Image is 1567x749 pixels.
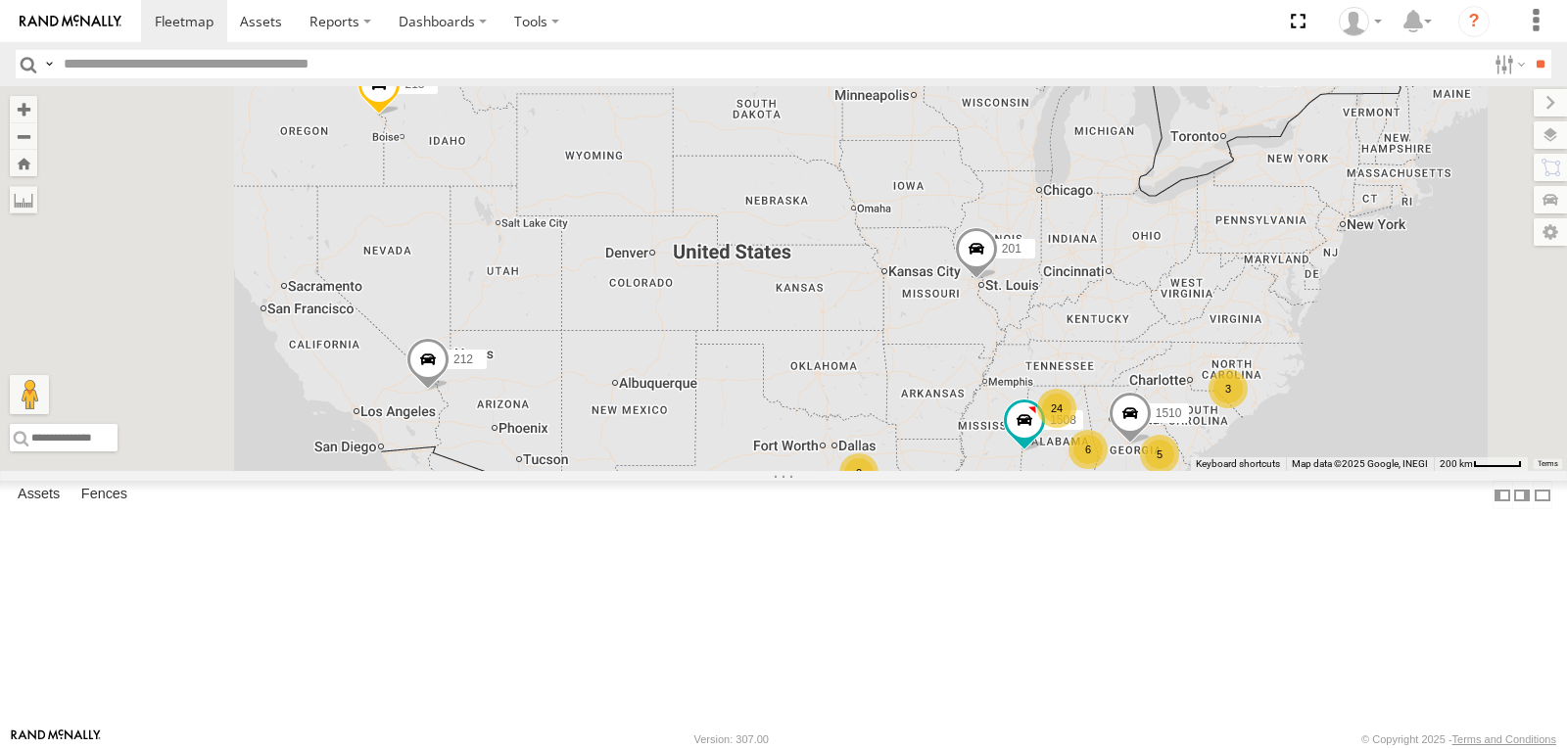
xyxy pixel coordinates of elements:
[1452,733,1556,745] a: Terms and Conditions
[1487,50,1529,78] label: Search Filter Options
[10,186,37,213] label: Measure
[11,729,101,749] a: Visit our Website
[1209,369,1248,408] div: 3
[694,733,769,745] div: Version: 307.00
[839,453,878,492] div: 2
[1493,481,1512,509] label: Dock Summary Table to the Left
[1292,458,1428,469] span: Map data ©2025 Google, INEGI
[1332,7,1389,36] div: EDWARD EDMONDSON
[453,351,473,365] span: 212
[10,150,37,176] button: Zoom Home
[1140,435,1179,474] div: 5
[1002,242,1021,256] span: 201
[10,375,49,414] button: Drag Pegman onto the map to open Street View
[404,77,424,91] span: 213
[1196,457,1280,471] button: Keyboard shortcuts
[1534,218,1567,246] label: Map Settings
[1440,458,1473,469] span: 200 km
[20,15,121,28] img: rand-logo.svg
[1361,733,1556,745] div: © Copyright 2025 -
[1533,481,1552,509] label: Hide Summary Table
[1037,389,1076,428] div: 24
[1156,406,1182,420] span: 1510
[10,122,37,150] button: Zoom out
[1434,457,1528,471] button: Map Scale: 200 km per 46 pixels
[71,482,137,509] label: Fences
[41,50,57,78] label: Search Query
[1458,6,1490,37] i: ?
[1512,481,1532,509] label: Dock Summary Table to the Right
[8,482,70,509] label: Assets
[10,96,37,122] button: Zoom in
[1538,460,1558,468] a: Terms (opens in new tab)
[1068,430,1108,469] div: 6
